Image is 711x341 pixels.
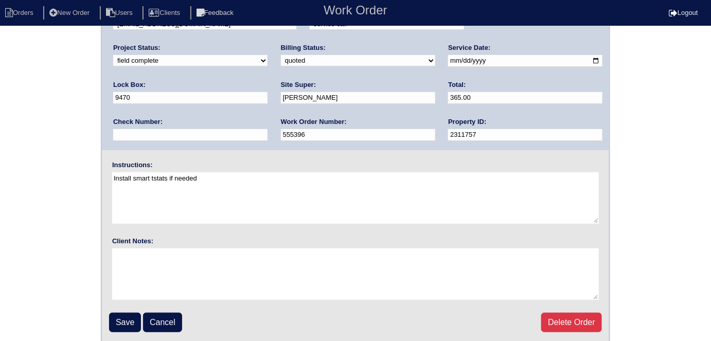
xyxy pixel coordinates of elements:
li: New Order [43,6,98,20]
a: Cancel [143,313,182,332]
textarea: Install smart tstats if needed [112,172,599,224]
a: New Order [43,9,98,16]
label: Site Super: [281,80,316,89]
li: Clients [143,6,188,20]
label: Work Order Number: [281,117,347,127]
label: Project Status: [113,43,161,52]
label: Service Date: [448,43,490,52]
label: Total: [448,80,466,89]
label: Billing Status: [281,43,326,52]
li: Feedback [190,6,242,20]
input: Save [109,313,141,332]
a: Clients [143,9,188,16]
a: Delete Order [541,313,602,332]
a: Users [100,9,141,16]
label: Property ID: [448,117,486,127]
label: Instructions: [112,160,153,170]
label: Check Number: [113,117,163,127]
li: Users [100,6,141,20]
a: Logout [669,9,698,16]
label: Client Notes: [112,237,153,246]
label: Lock Box: [113,80,146,89]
